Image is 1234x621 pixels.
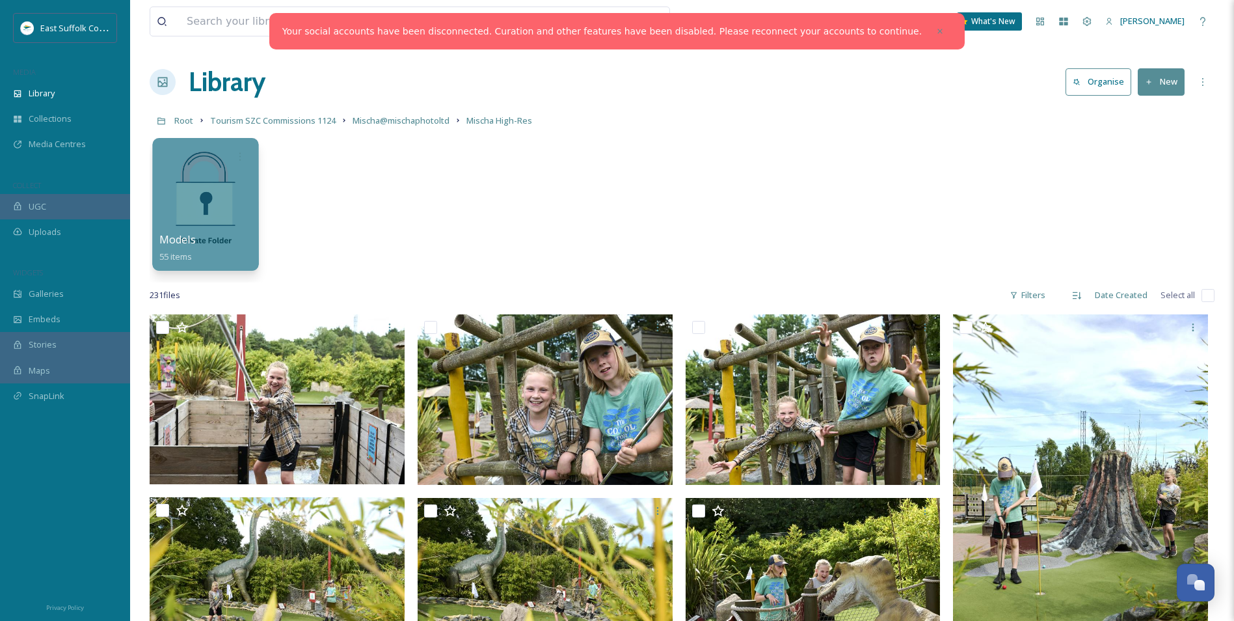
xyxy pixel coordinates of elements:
span: Models [159,232,196,247]
a: What's New [957,12,1022,31]
span: 231 file s [150,289,180,301]
button: New [1138,68,1185,95]
img: UffordGolf_MischaPhotoLtd_0625(15) [686,314,941,485]
input: Search your library [180,7,540,36]
a: Mischa@mischaphotoltd [353,113,449,128]
button: Organise [1066,68,1131,95]
img: ESC%20Logo.png [21,21,34,34]
span: Mischa@mischaphotoltd [353,115,449,126]
a: View all files [587,8,663,34]
span: Library [29,87,55,100]
span: Galleries [29,288,64,300]
span: Root [174,115,193,126]
a: Models55 items [159,234,196,262]
span: 55 items [159,250,193,262]
a: Organise [1066,68,1138,95]
a: [PERSON_NAME] [1099,8,1191,34]
span: [PERSON_NAME] [1120,15,1185,27]
span: Uploads [29,226,61,238]
span: Tourism SZC Commissions 1124 [210,115,336,126]
img: UffordGolf_MischaPhotoLtd_0625(13) [150,314,405,485]
button: Open Chat [1177,564,1214,601]
span: SnapLink [29,390,64,402]
span: WIDGETS [13,268,43,277]
span: MEDIA [13,67,36,77]
div: Filters [1003,283,1052,308]
span: Collections [29,113,72,125]
span: COLLECT [13,180,41,190]
a: Mischa High-Res [466,113,532,128]
a: Your social accounts have been disconnected. Curation and other features have been disabled. Plea... [282,25,922,38]
span: Stories [29,338,57,351]
a: Root [174,113,193,128]
span: Mischa High-Res [466,115,532,126]
div: Date Created [1088,283,1154,308]
span: East Suffolk Council [40,21,117,34]
a: Library [189,62,265,102]
span: Embeds [29,313,60,325]
img: UffordGolf_MischaPhotoLtd_0625(14) [418,314,673,485]
span: Select all [1160,289,1195,301]
span: Maps [29,365,50,377]
span: UGC [29,200,46,213]
a: Privacy Policy [46,599,84,614]
span: Privacy Policy [46,603,84,612]
a: Tourism SZC Commissions 1124 [210,113,336,128]
span: Media Centres [29,138,86,150]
